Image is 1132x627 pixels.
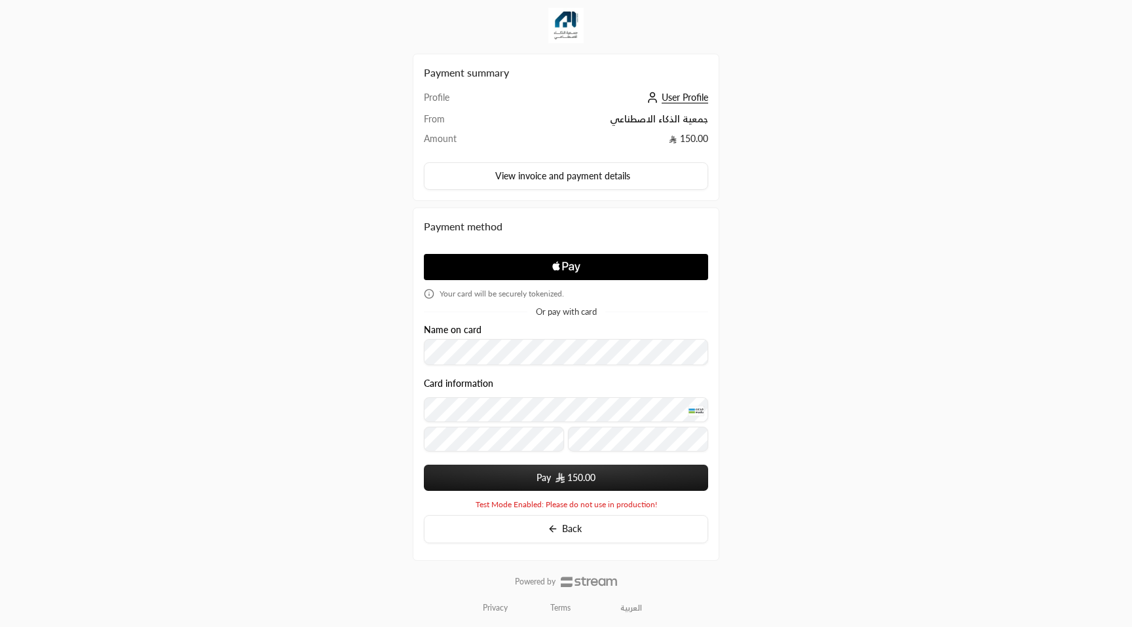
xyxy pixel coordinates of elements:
span: User Profile [662,92,708,103]
td: From [424,113,495,132]
span: Back [562,523,582,534]
h2: Payment summary [424,65,708,81]
a: Privacy [483,603,508,613]
a: العربية [613,598,649,618]
input: CVC [568,427,708,452]
td: Profile [424,91,495,113]
img: MADA [688,405,704,416]
img: SAR [556,473,565,483]
button: Back [424,515,708,543]
a: Terms [550,603,571,613]
div: Card information [424,378,708,456]
p: Powered by [515,577,556,587]
label: Name on card [424,325,481,335]
span: Your card will be securely tokenized. [440,289,564,299]
input: Expiry date [424,427,564,452]
td: Amount [424,132,495,152]
input: Credit Card [424,397,708,422]
td: جمعية الذكاء الاصطناعي [495,113,709,132]
span: 150.00 [567,471,595,484]
a: User Profile [643,92,708,103]
legend: Card information [424,378,493,389]
span: Test Mode Enabled: Please do not use in production! [476,499,657,510]
div: Payment method [424,219,708,234]
button: View invoice and payment details [424,162,708,190]
img: Company Logo [548,8,584,43]
div: Name on card [424,325,708,366]
button: Pay SAR150.00 [424,465,708,491]
td: 150.00 [495,132,709,152]
span: Or pay with card [536,308,597,316]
